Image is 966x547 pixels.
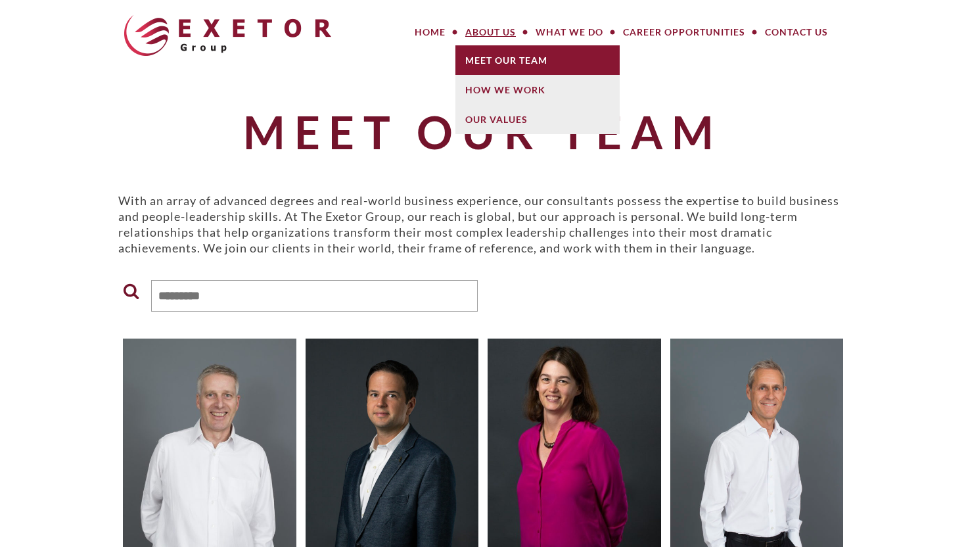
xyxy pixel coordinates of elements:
a: About Us [455,19,526,45]
a: Our Values [455,105,620,134]
p: With an array of advanced degrees and real-world business experience, our consultants possess the... [118,193,848,256]
a: Career Opportunities [613,19,755,45]
a: Contact Us [755,19,838,45]
a: Meet Our Team [455,45,620,75]
img: The Exetor Group [124,15,331,56]
h1: Meet Our Team [118,107,848,156]
a: What We Do [526,19,613,45]
a: Home [405,19,455,45]
a: How We Work [455,75,620,105]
